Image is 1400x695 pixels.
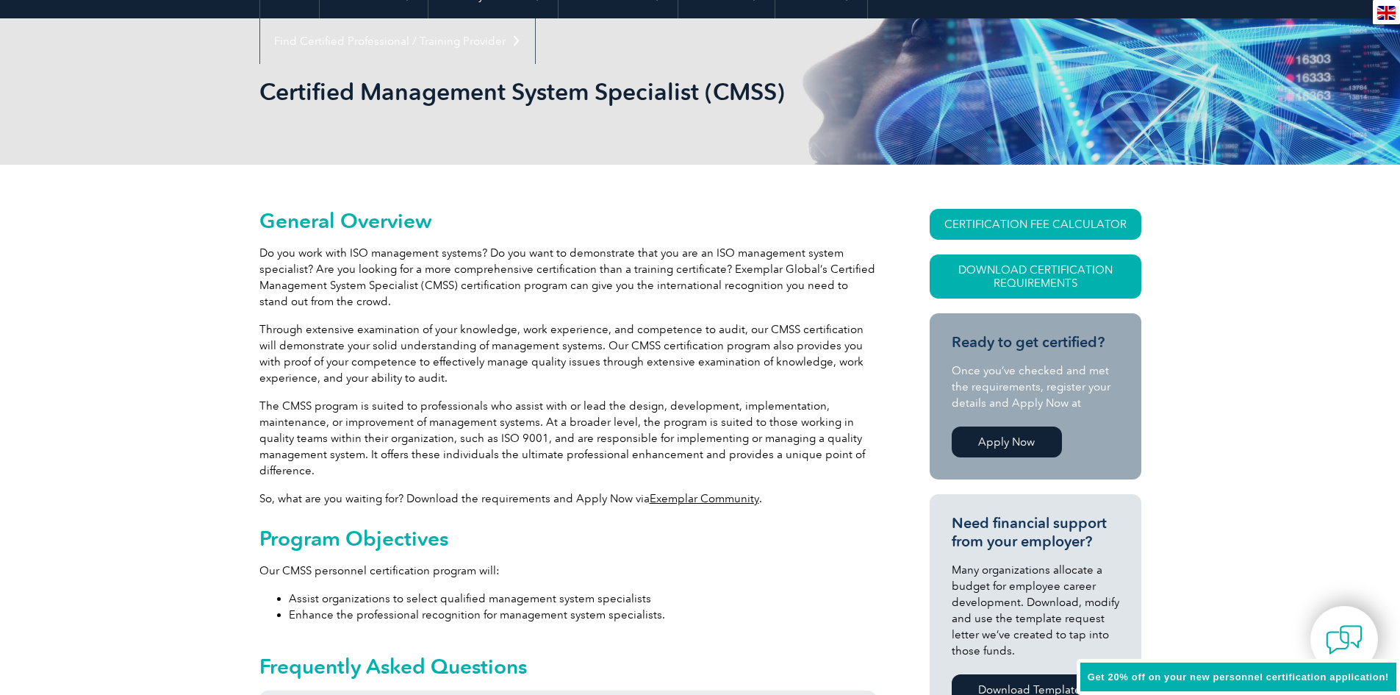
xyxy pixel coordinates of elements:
[259,563,877,579] p: Our CMSS personnel certification program will:
[259,527,877,550] h2: Program Objectives
[1326,621,1363,658] img: contact-chat.png
[930,254,1141,299] a: Download Certification Requirements
[259,245,877,310] p: Do you work with ISO management systems? Do you want to demonstrate that you are an ISO managemen...
[259,321,877,386] p: Through extensive examination of your knowledge, work experience, and competence to audit, our CM...
[952,562,1119,659] p: Many organizations allocate a budget for employee career development. Download, modify and use th...
[259,398,877,479] p: The CMSS program is suited to professionals who assist with or lead the design, development, impl...
[259,655,877,678] h2: Frequently Asked Questions
[952,427,1062,457] a: Apply Now
[952,514,1119,551] h3: Need financial support from your employer?
[952,333,1119,352] h3: Ready to get certified?
[260,18,535,64] a: Find Certified Professional / Training Provider
[952,363,1119,411] p: Once you’ve checked and met the requirements, register your details and Apply Now at
[259,77,824,106] h1: Certified Management System Specialist (CMSS)
[289,591,877,607] li: Assist organizations to select qualified management system specialists
[1377,6,1396,20] img: en
[289,607,877,623] li: Enhance the professional recognition for management system specialists.
[650,492,759,505] a: Exemplar Community
[1088,671,1389,682] span: Get 20% off on your new personnel certification application!
[259,491,877,507] p: So, what are you waiting for? Download the requirements and Apply Now via .
[930,209,1141,240] a: CERTIFICATION FEE CALCULATOR
[259,209,877,232] h2: General Overview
